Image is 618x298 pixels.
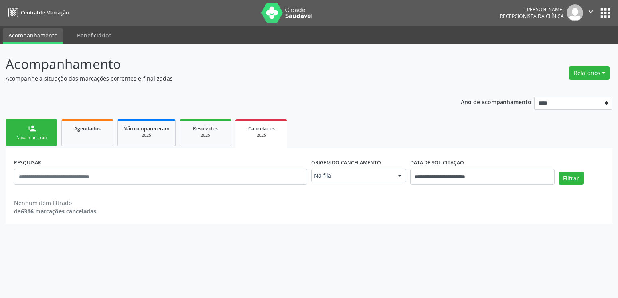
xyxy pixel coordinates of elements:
[500,13,564,20] span: Recepcionista da clínica
[586,7,595,16] i: 
[14,199,96,207] div: Nenhum item filtrado
[500,6,564,13] div: [PERSON_NAME]
[598,6,612,20] button: apps
[569,66,610,80] button: Relatórios
[123,125,170,132] span: Não compareceram
[74,125,101,132] span: Agendados
[193,125,218,132] span: Resolvidos
[12,135,51,141] div: Nova marcação
[559,172,584,185] button: Filtrar
[123,132,170,138] div: 2025
[6,74,430,83] p: Acompanhe a situação das marcações correntes e finalizadas
[71,28,117,42] a: Beneficiários
[14,156,41,169] label: PESQUISAR
[410,156,464,169] label: DATA DE SOLICITAÇÃO
[248,125,275,132] span: Cancelados
[186,132,225,138] div: 2025
[6,6,69,19] a: Central de Marcação
[241,132,282,138] div: 2025
[27,124,36,133] div: person_add
[583,4,598,21] button: 
[461,97,531,107] p: Ano de acompanhamento
[567,4,583,21] img: img
[3,28,63,44] a: Acompanhamento
[311,156,381,169] label: Origem do cancelamento
[21,207,96,215] strong: 6316 marcações canceladas
[314,172,390,180] span: Na fila
[6,54,430,74] p: Acompanhamento
[14,207,96,215] div: de
[21,9,69,16] span: Central de Marcação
